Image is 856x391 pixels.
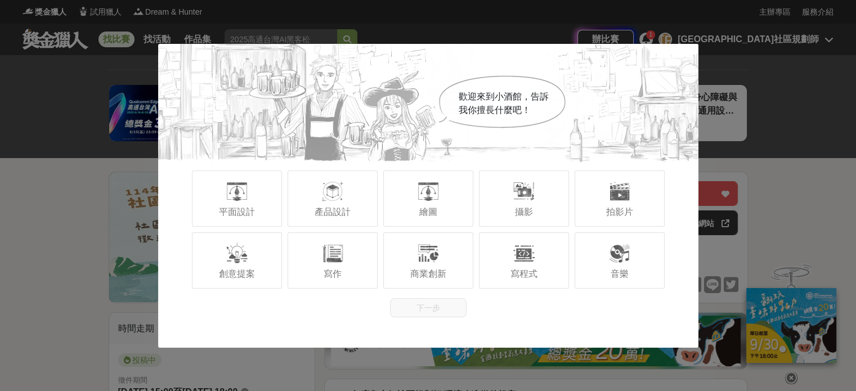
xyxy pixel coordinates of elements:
span: 寫作 [324,269,342,278]
span: 寫程式 [510,269,537,278]
span: 攝影 [515,207,533,217]
span: 繪圖 [419,207,437,217]
button: 下一步 [390,298,467,317]
span: 音樂 [611,269,629,278]
span: 創意提案 [219,269,255,278]
span: 平面設計 [219,207,255,217]
span: 拍影片 [606,207,633,217]
span: 商業創新 [410,269,446,278]
span: 產品設計 [315,207,351,217]
span: 歡迎來到小酒館，告訴我你擅長什麼吧！ [459,92,549,115]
